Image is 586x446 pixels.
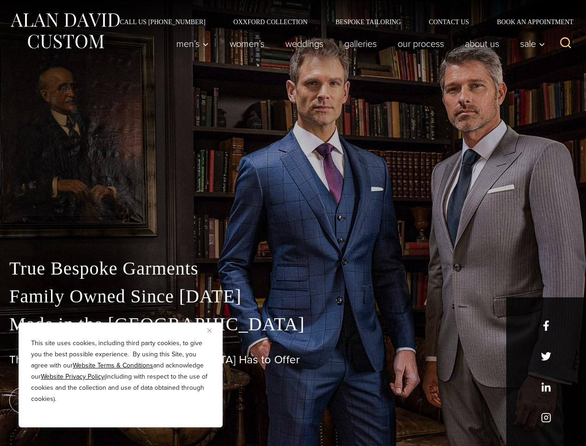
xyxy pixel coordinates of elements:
a: Our Process [387,34,455,53]
nav: Primary Navigation [166,34,550,53]
a: weddings [275,34,334,53]
h1: The Best Custom Suits [GEOGRAPHIC_DATA] Has to Offer [9,353,577,367]
span: Men’s [176,39,209,48]
a: Bespoke Tailoring [322,19,415,25]
nav: Secondary Navigation [106,19,577,25]
span: Sale [520,39,545,48]
img: Alan David Custom [9,10,121,52]
a: Galleries [334,34,387,53]
a: Website Terms & Conditions [73,361,153,370]
img: Close [207,328,212,333]
a: Book an Appointment [483,19,577,25]
a: Women’s [219,34,275,53]
button: Close [207,325,219,336]
a: Website Privacy Policy [41,372,104,381]
a: book an appointment [9,387,139,413]
button: View Search Form [554,33,577,55]
p: True Bespoke Garments Family Owned Since [DATE] Made in the [GEOGRAPHIC_DATA] [9,255,577,338]
p: This site uses cookies, including third party cookies, to give you the best possible experience. ... [31,338,210,405]
a: Oxxford Collection [219,19,322,25]
a: Contact Us [415,19,483,25]
a: Call Us [PHONE_NUMBER] [106,19,219,25]
a: About Us [455,34,510,53]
